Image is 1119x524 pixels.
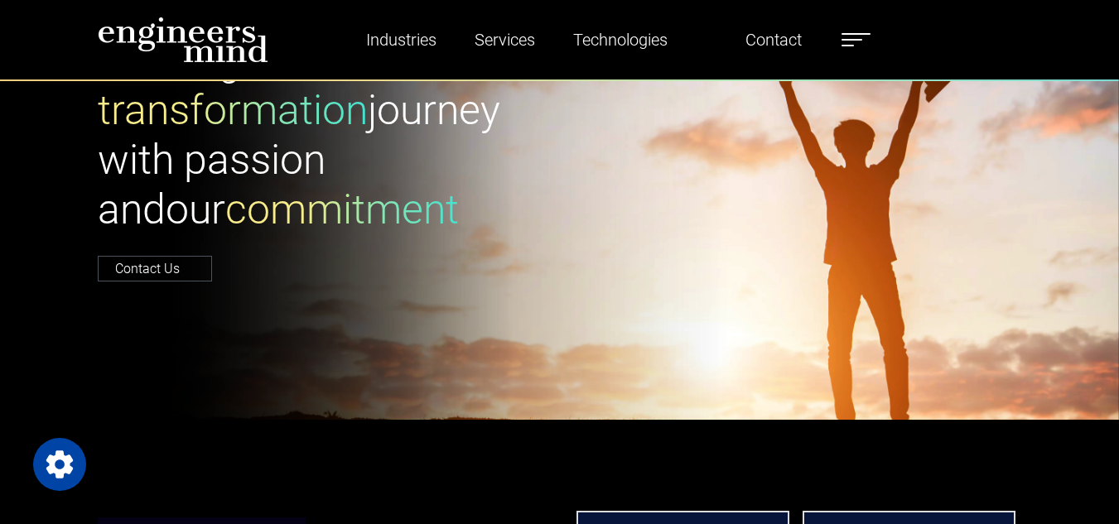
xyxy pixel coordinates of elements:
[98,256,212,281] a: Contact Us
[468,21,542,59] a: Services
[225,185,459,233] span: commitment
[98,36,550,234] h1: Leading the journey with passion and our
[739,21,808,59] a: Contact
[98,86,368,134] span: transformation
[359,21,443,59] a: Industries
[567,21,674,59] a: Technologies
[98,17,268,63] img: logo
